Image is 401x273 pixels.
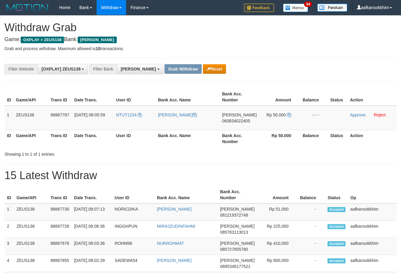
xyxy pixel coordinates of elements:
[220,264,250,269] span: Copy 0895346177521 to clipboard
[348,255,396,272] td: aafkansokkhim
[348,186,396,203] th: Op
[220,230,248,235] span: Copy 085783113013 to clipboard
[14,238,48,255] td: ZEUS138
[114,130,156,147] th: User ID
[116,112,137,117] span: NTUT1234
[257,238,297,255] td: Rp 410,000
[21,37,64,43] span: OXPLAY > ZEUS138
[14,88,48,106] th: Game/API
[51,112,69,117] span: 88867787
[48,186,71,203] th: Trans ID
[5,64,38,74] div: Filter Website
[348,221,396,238] td: aafkansokkhim
[48,203,71,221] td: 88867730
[157,224,195,229] a: MIRAJZUDINFAHMI
[348,238,396,255] td: aafkansokkhim
[220,130,259,147] th: Bank Acc. Number
[220,224,255,229] span: [PERSON_NAME]
[5,88,14,106] th: ID
[300,88,328,106] th: Balance
[297,255,325,272] td: -
[155,130,220,147] th: Bank Acc. Name
[327,207,345,212] span: Accepted
[267,112,286,117] span: Rp 50.000
[155,88,220,106] th: Bank Acc. Name
[114,88,156,106] th: User ID
[257,255,297,272] td: Rp 600,000
[220,247,248,252] span: Copy 085727655780 to clipboard
[5,238,14,255] td: 3
[72,203,112,221] td: [DATE] 08:07:13
[218,186,257,203] th: Bank Acc. Number
[72,186,112,203] th: Date Trans.
[112,238,155,255] td: ROHM96
[157,241,184,246] a: NURROHMAT
[348,130,396,147] th: Action
[112,203,155,221] td: NORICDIKA
[300,130,328,147] th: Balance
[304,1,312,7] span: 34
[297,238,325,255] td: -
[348,203,396,221] td: aafkansokkhim
[112,255,155,272] td: SADEWA54
[14,255,48,272] td: ZEUS138
[203,64,226,74] button: Reset
[48,221,71,238] td: 88867728
[74,112,105,117] span: [DATE] 08:05:59
[14,221,48,238] td: ZEUS138
[374,112,386,117] a: Reject
[164,64,201,74] button: Grab Withdraw
[14,130,48,147] th: Game/API
[117,64,163,74] button: [PERSON_NAME]
[300,106,328,130] td: - - -
[5,255,14,272] td: 4
[72,255,112,272] td: [DATE] 08:02:29
[5,169,396,181] h1: 15 Latest Withdraw
[297,203,325,221] td: -
[72,221,112,238] td: [DATE] 08:06:36
[14,186,48,203] th: Game/API
[48,130,72,147] th: Trans ID
[38,64,88,74] button: [OXPLAY] ZEUS138
[220,213,248,217] span: Copy 081219372748 to clipboard
[222,118,250,123] span: Copy 083834022405 to clipboard
[14,106,48,130] td: ZEUS138
[350,112,366,117] a: Approve
[5,130,14,147] th: ID
[348,88,396,106] th: Action
[5,221,14,238] td: 2
[112,221,155,238] td: INGGHPUN
[5,203,14,221] td: 1
[257,203,297,221] td: Rp 51,000
[325,186,348,203] th: Status
[259,88,300,106] th: Amount
[5,149,163,157] div: Showing 1 to 1 of 1 entries
[327,224,345,229] span: Accepted
[78,37,116,43] span: [PERSON_NAME]
[327,241,345,246] span: Accepted
[5,46,396,52] p: Grab and process withdraw. Maximum allowed is transactions.
[287,112,291,117] a: Copy 50000 to clipboard
[5,22,396,34] h1: Withdraw Grab
[5,37,396,43] h4: Game: Bank:
[41,67,80,71] span: [OXPLAY] ZEUS138
[155,186,218,203] th: Bank Acc. Name
[5,3,50,12] img: MOTION_logo.png
[220,258,255,263] span: [PERSON_NAME]
[48,238,71,255] td: 88867678
[220,241,255,246] span: [PERSON_NAME]
[257,186,297,203] th: Amount
[95,46,100,51] strong: 10
[328,130,348,147] th: Status
[222,112,257,117] span: [PERSON_NAME]
[48,88,72,106] th: Trans ID
[72,238,112,255] td: [DATE] 08:03:36
[14,203,48,221] td: ZEUS138
[48,255,71,272] td: 88867655
[220,88,259,106] th: Bank Acc. Number
[121,67,156,71] span: [PERSON_NAME]
[259,130,300,147] th: Rp 50.000
[283,4,308,12] img: Button%20Memo.svg
[317,4,347,12] img: panduan.png
[157,207,191,211] a: [PERSON_NAME]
